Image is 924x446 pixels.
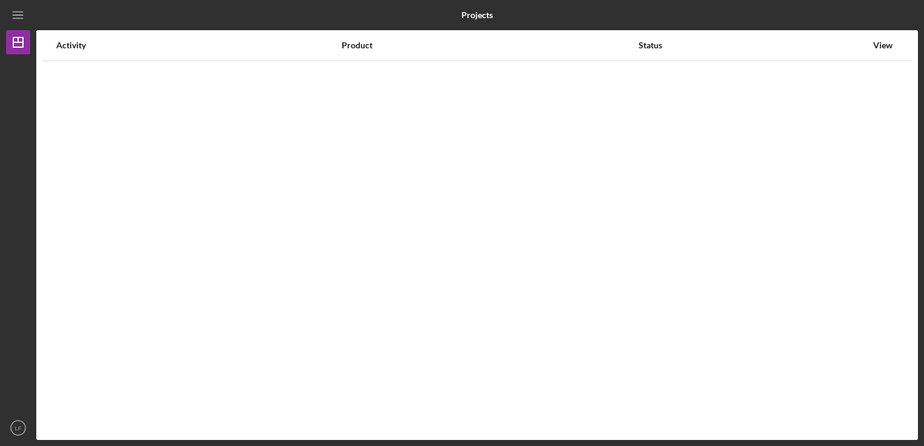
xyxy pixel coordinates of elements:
[56,40,340,50] div: Activity
[6,416,30,440] button: LF
[868,40,898,50] div: View
[639,40,867,50] div: Status
[342,40,637,50] div: Product
[461,10,493,20] b: Projects
[15,425,21,431] text: LF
